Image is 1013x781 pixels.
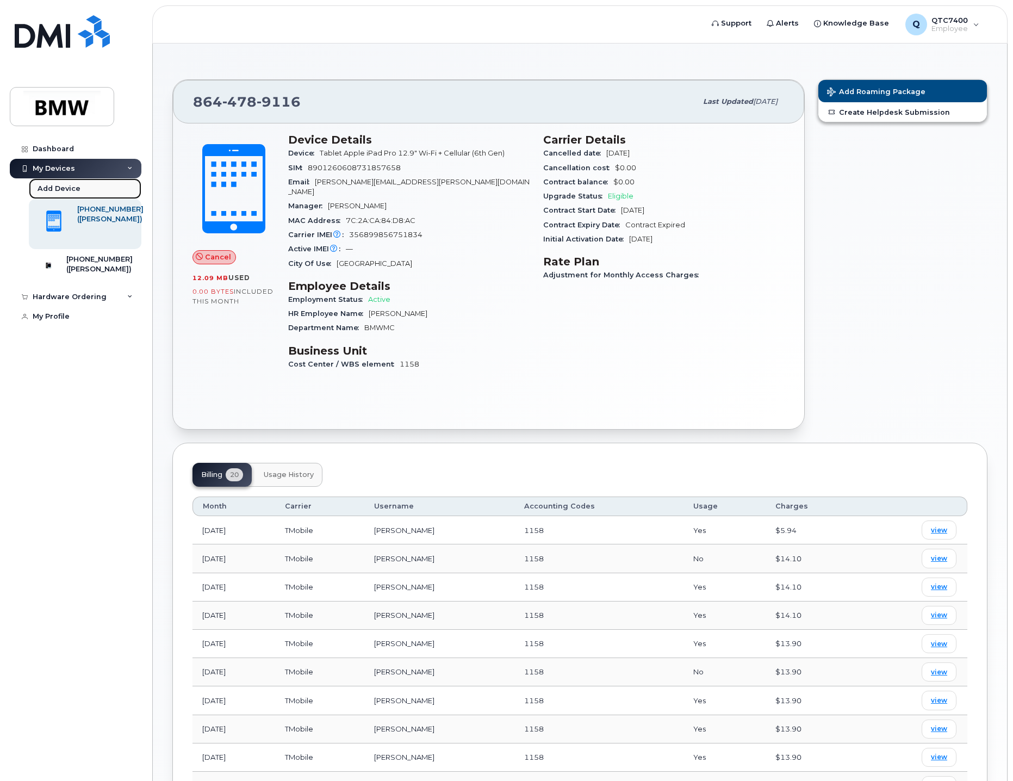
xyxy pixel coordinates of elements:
span: view [931,610,947,620]
td: TMobile [275,715,365,743]
td: TMobile [275,516,365,544]
span: [PERSON_NAME] [328,202,387,210]
td: [PERSON_NAME] [364,630,514,658]
td: [PERSON_NAME] [364,602,514,630]
div: $13.90 [775,667,854,677]
th: Usage [683,497,766,516]
span: Employment Status [288,295,368,303]
span: view [931,696,947,705]
td: [DATE] [192,573,275,602]
td: [DATE] [192,686,275,715]
td: Yes [683,573,766,602]
span: $0.00 [615,164,636,172]
a: view [922,748,956,767]
span: 1158 [524,582,544,591]
h3: Rate Plan [543,255,785,268]
div: $13.90 [775,639,854,649]
td: Yes [683,602,766,630]
td: [PERSON_NAME] [364,658,514,686]
h3: Carrier Details [543,133,785,146]
td: TMobile [275,544,365,573]
td: [PERSON_NAME] [364,516,514,544]
span: 9116 [257,94,301,110]
a: Create Helpdesk Submission [818,102,987,122]
th: Username [364,497,514,516]
span: Tablet Apple iPad Pro 12.9" Wi-Fi + Cellular (6th Gen) [320,149,505,157]
a: view [922,549,956,568]
button: Add Roaming Package [818,80,987,102]
td: TMobile [275,602,365,630]
span: 478 [222,94,257,110]
span: view [931,724,947,734]
td: [PERSON_NAME] [364,544,514,573]
span: [DATE] [621,206,644,214]
div: $14.10 [775,554,854,564]
span: Eligible [608,192,633,200]
td: TMobile [275,686,365,715]
span: view [931,582,947,592]
th: Charges [766,497,863,516]
span: Cost Center / WBS element [288,360,400,368]
td: [PERSON_NAME] [364,743,514,772]
td: TMobile [275,573,365,602]
span: BMWMC [364,324,395,332]
th: Carrier [275,497,365,516]
td: [DATE] [192,544,275,573]
span: Cancelled date [543,149,606,157]
span: Active [368,295,390,303]
td: [DATE] [192,658,275,686]
td: Yes [683,686,766,715]
span: Contract Expiry Date [543,221,625,229]
td: TMobile [275,658,365,686]
span: view [931,639,947,649]
span: Contract balance [543,178,613,186]
span: Manager [288,202,328,210]
td: [PERSON_NAME] [364,715,514,743]
th: Month [192,497,275,516]
a: view [922,662,956,681]
td: [DATE] [192,630,275,658]
span: Usage History [264,470,314,479]
h3: Device Details [288,133,530,146]
span: [DATE] [753,97,778,106]
span: Active IMEI [288,245,346,253]
div: $13.90 [775,752,854,763]
span: Initial Activation Date [543,235,629,243]
span: $0.00 [613,178,635,186]
span: SIM [288,164,308,172]
a: view [922,720,956,739]
td: TMobile [275,743,365,772]
span: 864 [193,94,301,110]
span: [DATE] [629,235,652,243]
span: 1158 [524,696,544,705]
span: used [228,274,250,282]
td: [DATE] [192,715,275,743]
span: Department Name [288,324,364,332]
span: [PERSON_NAME] [369,309,427,318]
span: Email [288,178,315,186]
iframe: Messenger Launcher [966,734,1005,773]
th: Accounting Codes [514,497,683,516]
span: 8901260608731857658 [308,164,401,172]
span: 12.09 MB [192,274,228,282]
span: Last updated [703,97,753,106]
span: view [931,667,947,677]
span: 7C:2A:CA:84:D8:AC [346,216,415,225]
a: view [922,578,956,597]
span: Upgrade Status [543,192,608,200]
span: — [346,245,353,253]
div: $13.90 [775,696,854,706]
span: HR Employee Name [288,309,369,318]
span: Cancellation cost [543,164,615,172]
td: Yes [683,743,766,772]
td: Yes [683,516,766,544]
span: 1158 [524,554,544,563]
span: [PERSON_NAME][EMAIL_ADDRESS][PERSON_NAME][DOMAIN_NAME] [288,178,530,196]
td: [DATE] [192,602,275,630]
td: [PERSON_NAME] [364,686,514,715]
span: 1158 [524,639,544,648]
a: view [922,520,956,540]
span: Cancel [205,252,231,262]
span: view [931,525,947,535]
h3: Employee Details [288,280,530,293]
